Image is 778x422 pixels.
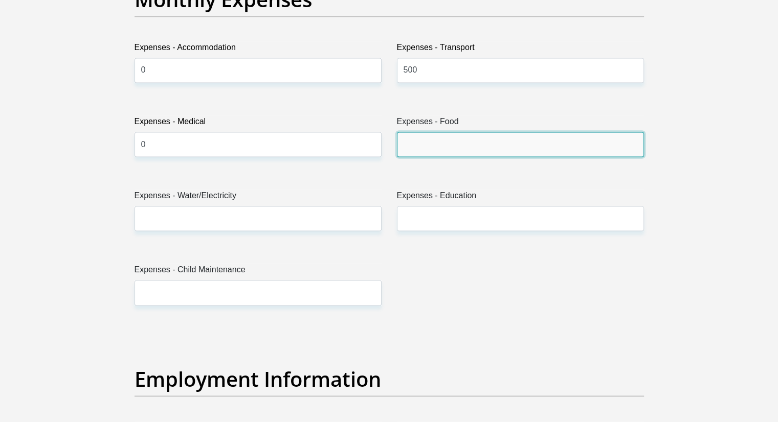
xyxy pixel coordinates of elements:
[397,190,644,206] label: Expenses - Education
[135,264,382,280] label: Expenses - Child Maintenance
[135,367,644,391] h2: Employment Information
[397,132,644,157] input: Expenses - Food
[135,115,382,132] label: Expenses - Medical
[397,206,644,231] input: Expenses - Education
[135,58,382,83] input: Expenses - Accommodation
[397,58,644,83] input: Expenses - Transport
[135,206,382,231] input: Expenses - Water/Electricity
[397,115,644,132] label: Expenses - Food
[397,41,644,58] label: Expenses - Transport
[135,41,382,58] label: Expenses - Accommodation
[135,132,382,157] input: Expenses - Medical
[135,280,382,305] input: Expenses - Child Maintenance
[135,190,382,206] label: Expenses - Water/Electricity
